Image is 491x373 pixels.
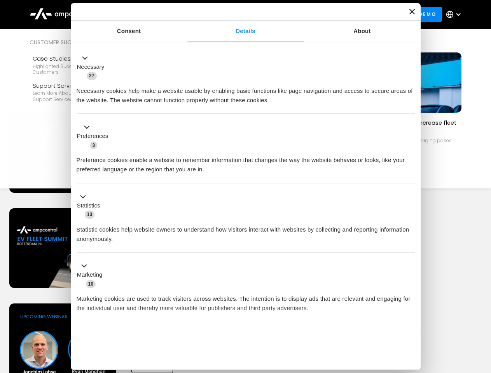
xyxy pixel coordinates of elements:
[77,150,415,174] div: Preference cookies enable a website to remember information that changes the way the website beha...
[86,280,96,288] span: 10
[77,192,105,219] button: Statistics (13)
[33,82,123,90] div: Support Services
[304,21,421,42] a: About
[77,80,415,105] div: Necessary cookies help make a website usable by enabling basic functions like page navigation and...
[87,72,97,80] span: 27
[77,123,113,150] button: Preferences (3)
[409,9,415,14] button: Close banner
[77,201,100,210] label: Statistics
[90,141,97,149] span: 3
[77,219,415,244] div: Statistic cookies help website owners to understand how visitors interact with websites by collec...
[303,341,414,364] button: Okay
[33,54,123,63] div: Case Studies
[77,288,415,313] div: Marketing cookies are used to track visitors across websites. The intention is to display ads tha...
[77,63,105,71] label: Necessary
[30,51,126,78] a: Case StudiesHighlighted success stories From Our Customers
[71,21,187,42] a: Consent
[77,53,109,80] button: Necessary (27)
[85,211,95,218] span: 13
[30,78,126,106] a: Support ServicesLearn more about Ampcontrol’s support services
[77,270,103,279] label: Marketing
[128,332,136,340] span: 2
[77,132,108,141] label: Preferences
[77,331,140,340] button: Unclassified (2)
[187,21,304,42] a: Details
[77,261,107,289] button: Marketing (10)
[30,38,126,47] div: Customer success
[33,63,123,75] div: Highlighted success stories From Our Customers
[33,90,123,102] div: Learn more about Ampcontrol’s support services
